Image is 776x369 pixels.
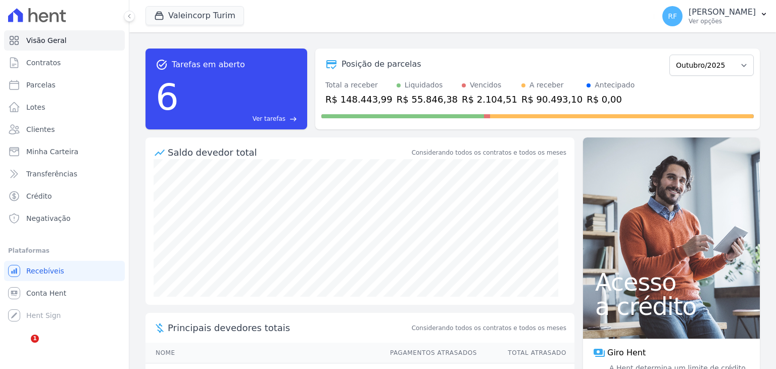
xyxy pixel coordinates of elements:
[4,75,125,95] a: Parcelas
[405,80,443,90] div: Liquidados
[26,213,71,223] span: Negativação
[4,186,125,206] a: Crédito
[26,191,52,201] span: Crédito
[595,270,748,294] span: Acesso
[8,245,121,257] div: Plataformas
[4,30,125,51] a: Visão Geral
[595,80,635,90] div: Antecipado
[145,6,244,25] button: Valeincorp Turim
[689,7,756,17] p: [PERSON_NAME]
[412,324,566,333] span: Considerando todos os contratos e todos os meses
[325,80,393,90] div: Total a receber
[380,343,477,363] th: Pagamentos Atrasados
[342,58,421,70] div: Posição de parcelas
[4,164,125,184] a: Transferências
[26,266,64,276] span: Recebíveis
[668,13,677,20] span: RF
[654,2,776,30] button: RF [PERSON_NAME] Ver opções
[26,147,78,157] span: Minha Carteira
[587,93,635,106] div: R$ 0,00
[607,347,646,359] span: Giro Hent
[477,343,574,363] th: Total Atrasado
[4,53,125,73] a: Contratos
[26,35,67,45] span: Visão Geral
[156,71,179,123] div: 6
[325,93,393,106] div: R$ 148.443,99
[521,93,583,106] div: R$ 90.493,10
[595,294,748,318] span: a crédito
[4,283,125,303] a: Conta Hent
[4,208,125,228] a: Negativação
[26,102,45,112] span: Lotes
[470,80,501,90] div: Vencidos
[4,119,125,140] a: Clientes
[397,93,458,106] div: R$ 55.846,38
[26,288,66,298] span: Conta Hent
[689,17,756,25] p: Ver opções
[172,59,245,71] span: Tarefas em aberto
[26,169,77,179] span: Transferências
[31,335,39,343] span: 1
[10,335,34,359] iframe: Intercom live chat
[4,97,125,117] a: Lotes
[289,115,297,123] span: east
[26,124,55,134] span: Clientes
[462,93,517,106] div: R$ 2.104,51
[529,80,564,90] div: A receber
[156,59,168,71] span: task_alt
[4,142,125,162] a: Minha Carteira
[168,321,410,335] span: Principais devedores totais
[168,146,410,159] div: Saldo devedor total
[412,148,566,157] div: Considerando todos os contratos e todos os meses
[26,58,61,68] span: Contratos
[253,114,285,123] span: Ver tarefas
[145,343,380,363] th: Nome
[183,114,297,123] a: Ver tarefas east
[4,261,125,281] a: Recebíveis
[26,80,56,90] span: Parcelas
